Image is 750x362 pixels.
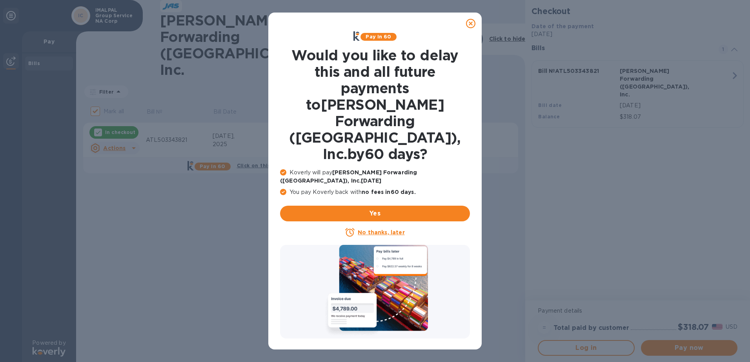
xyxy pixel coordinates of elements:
[280,168,470,185] p: Koverly will pay
[358,229,404,235] u: No thanks, later
[286,209,464,218] span: Yes
[280,206,470,221] button: Yes
[280,188,470,196] p: You pay Koverly back with
[362,189,415,195] b: no fees in 60 days .
[280,169,417,184] b: [PERSON_NAME] Forwarding ([GEOGRAPHIC_DATA]), Inc. [DATE]
[366,34,391,40] b: Pay in 60
[280,47,470,162] h1: Would you like to delay this and all future payments to [PERSON_NAME] Forwarding ([GEOGRAPHIC_DAT...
